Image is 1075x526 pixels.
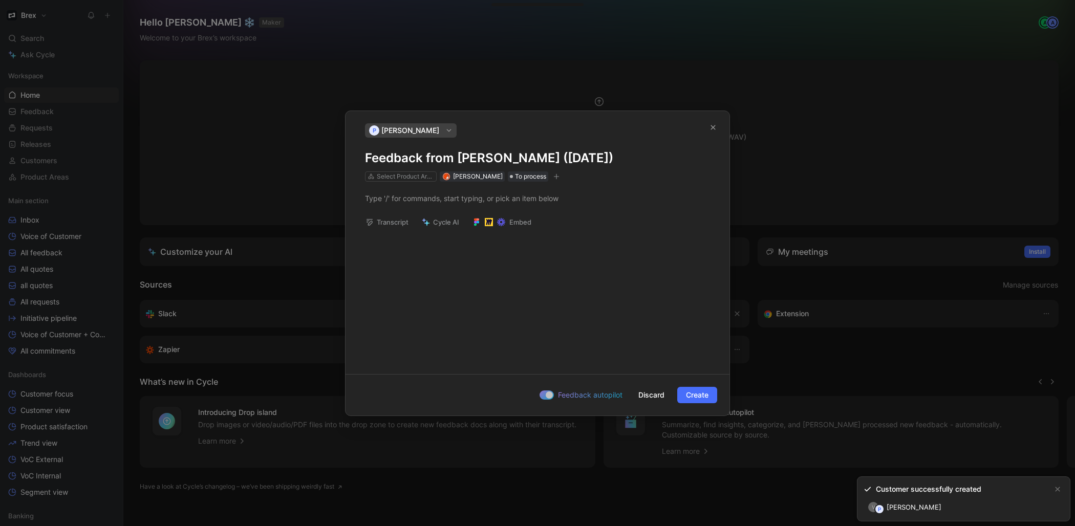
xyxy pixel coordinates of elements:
[558,389,622,401] span: Feedback autopilot
[468,215,536,229] button: Embed
[369,125,379,136] div: P
[630,387,673,403] button: Discard
[417,215,464,229] button: Cycle AI
[876,483,981,495] div: Customer successfully created
[508,171,548,182] div: To process
[677,387,717,403] button: Create
[638,389,664,401] span: Discard
[536,388,626,402] button: Feedback autopilot
[365,123,457,138] button: P[PERSON_NAME]
[443,173,449,179] img: avatar
[361,215,413,229] button: Transcript
[381,124,439,137] span: [PERSON_NAME]
[868,502,878,512] div: v
[864,499,946,515] button: vP[PERSON_NAME]
[515,171,546,182] span: To process
[365,150,710,166] h1: Feedback from [PERSON_NAME] ([DATE])
[453,172,503,180] span: [PERSON_NAME]
[875,505,884,513] div: P
[377,171,434,182] div: Select Product Areas
[686,389,708,401] span: Create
